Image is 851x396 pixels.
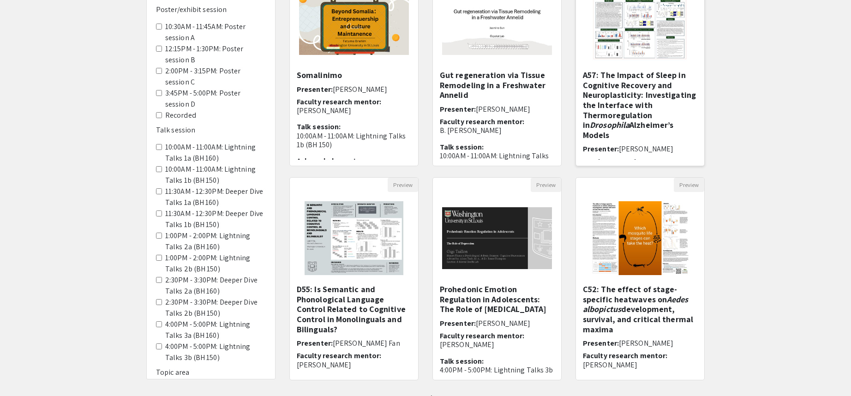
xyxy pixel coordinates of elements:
img: <p>D55: Is Semantic and Phonological Language Control Related to Cognitive Control in Monolingual... [295,192,412,284]
h6: Presenter: [440,319,554,328]
span: [PERSON_NAME] [476,104,530,114]
h5: C52: The effect of stage-specific heatwaves on development, survival, and critical thermal maxima [583,284,697,334]
p: B. [PERSON_NAME] [440,126,554,135]
p: 4:00PM - 5:00PM: Lightning Talks 3b (BH 150) [440,366,554,383]
span: Faculty research mentor: [297,351,381,360]
h6: Topic area [156,368,266,377]
p: [PERSON_NAME] [583,360,697,369]
label: 2:30PM - 3:30PM: Deeper Dive Talks 2b (BH 150) [165,297,266,319]
label: 2:30PM - 3:30PM: Deeper Dive Talks 2a (BH 160) [165,275,266,297]
em: Drosophila [590,120,629,130]
p: [PERSON_NAME] [297,360,411,369]
label: Recorded [165,110,196,121]
h6: Talk session [156,126,266,134]
span: Faculty research mentor: [583,351,667,360]
h5: Somalinimo [297,70,411,80]
img: <p>C52: The effect of stage-specific heatwaves on <em>Aedes albopictus </em>development, survival... [581,192,698,284]
p: 10:00AM - 11:00AM: Lightning Talks 1a (BH 160) [440,151,554,169]
label: 4:00PM - 5:00PM: Lightning Talks 3a (BH 160) [165,319,266,341]
button: Preview [674,178,704,192]
label: 11:30AM - 12:30PM: Deeper Dive Talks 1b (BH 150) [165,208,266,230]
span: [PERSON_NAME] [619,338,673,348]
h5: D55: Is Semantic and Phonological Language Control Related to Cognitive Control in Monolinguals a... [297,284,411,334]
label: 11:30AM - 12:30PM: Deeper Dive Talks 1a (BH 160) [165,186,266,208]
h6: Presenter: [583,144,697,153]
p: [PERSON_NAME] [440,340,554,349]
span: [PERSON_NAME] [476,318,530,328]
span: [PERSON_NAME] [619,144,673,154]
label: 3:45PM - 5:00PM: Poster session D [165,88,266,110]
span: Acknowledgments: [297,156,362,166]
span: [PERSON_NAME] [333,84,387,94]
label: 10:00AM - 11:00AM: Lightning Talks 1a (BH 160) [165,142,266,164]
h6: Presenter: [583,339,697,348]
label: 12:15PM - 1:30PM: Poster session B [165,43,266,66]
button: Preview [388,178,418,192]
span: Talk session: [440,142,484,152]
label: 4:00PM - 5:00PM: Lightning Talks 3b (BH 150) [165,341,266,363]
label: 2:00PM - 3:15PM: Poster session C [165,66,266,88]
h6: Presenter: [440,105,554,114]
button: Preview [531,178,561,192]
h5: A57: The Impact of Sleep in Cognitive Recovery and Neuroplasticity: Investigating the Interface w... [583,70,697,140]
h5: Prohedonic Emotion Regulation in Adolescents: The Role of [MEDICAL_DATA] [440,284,554,314]
span: Faculty research mentor: [440,117,524,126]
p: [PERSON_NAME] [297,106,411,115]
span: Faculty research mentor: [297,97,381,107]
img: <p>Prohedonic Emotion Regulation in Adolescents: The Role of Depression</p> [433,198,561,278]
iframe: Chat [7,354,39,389]
span: Talk session: [297,122,341,132]
label: 10:00AM - 11:00AM: Lightning Talks 1b (BH 150) [165,164,266,186]
span: [PERSON_NAME] Fan [333,338,400,348]
em: Aedes albopictus [583,294,689,315]
div: Open Presentation <p>C52: The effect of stage-specific heatwaves on <em>Aedes albopictus </em>dev... [575,177,705,380]
h6: Presenter: [297,85,411,94]
span: Faculty research mentor: [583,157,667,167]
h6: Presenter: [297,339,411,348]
span: Faculty research mentor: [440,331,524,341]
label: 10:30AM - 11:45AM: Poster session A [165,21,266,43]
h6: Poster/exhibit session [156,5,266,14]
p: 10:00AM - 11:00AM: Lightning Talks 1b (BH 150) [297,132,411,149]
span: Talk session: [440,356,484,366]
h5: Gut regeneration via Tissue Remodeling in a Freshwater Annelid [440,70,554,100]
label: 1:00PM - 2:00PM: Lightning Talks 2b (BH 150) [165,252,266,275]
div: Open Presentation <p>Prohedonic Emotion Regulation in Adolescents: The Role of Depression</p> [432,177,562,380]
div: Open Presentation <p>D55: Is Semantic and Phonological Language Control Related to Cognitive Cont... [289,177,419,380]
label: 1:00PM - 2:00PM: Lightning Talks 2a (BH 160) [165,230,266,252]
